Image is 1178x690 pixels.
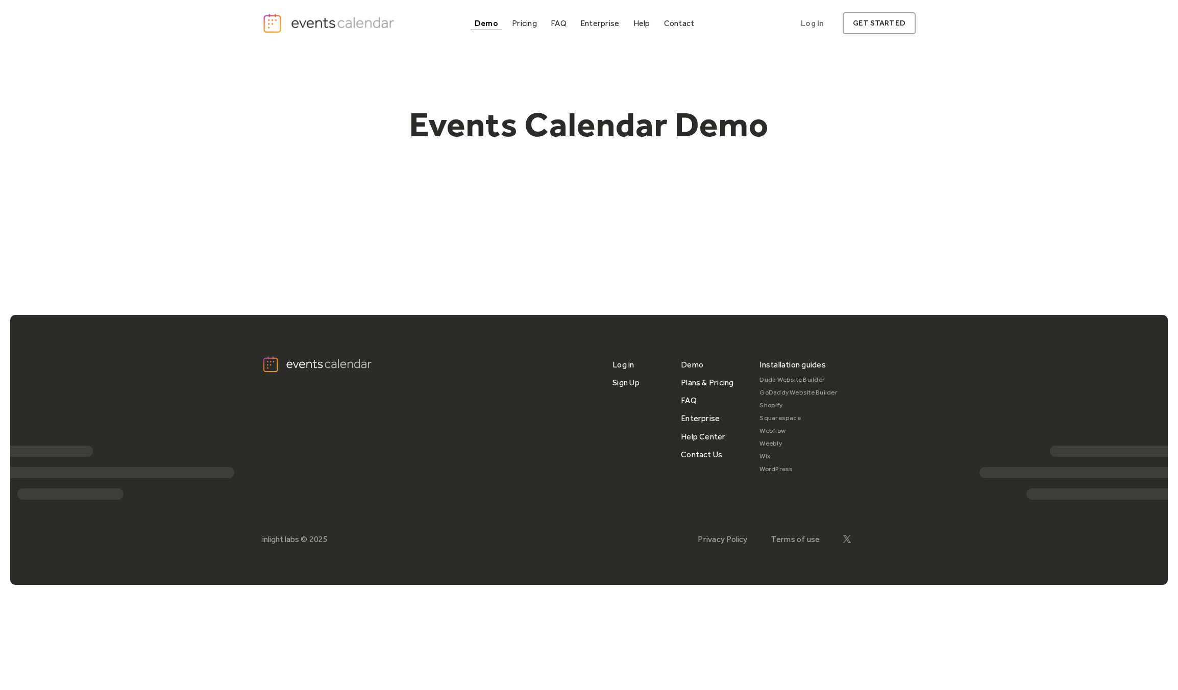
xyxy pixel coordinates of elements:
[512,20,537,26] div: Pricing
[612,374,640,391] a: Sign Up
[771,534,820,544] a: Terms of use
[681,409,720,427] a: Enterprise
[547,16,571,30] a: FAQ
[759,412,838,425] a: Squarespace
[759,399,838,412] a: Shopify
[633,20,650,26] div: Help
[471,16,502,30] a: Demo
[660,16,699,30] a: Contact
[309,534,328,544] div: 2025
[551,20,567,26] div: FAQ
[262,534,307,544] div: inlight labs ©
[629,16,654,30] a: Help
[759,437,838,450] a: Weebly
[664,20,695,26] div: Contact
[698,534,747,544] a: Privacy Policy
[843,12,916,34] a: get started
[681,374,734,391] a: Plans & Pricing
[681,446,722,463] a: Contact Us
[612,356,634,374] a: Log in
[759,386,838,399] a: GoDaddy Website Builder
[759,374,838,386] a: Duda Website Builder
[262,13,397,34] a: home
[681,391,697,409] a: FAQ
[759,356,826,374] div: Installation guides
[576,16,623,30] a: Enterprise
[681,356,703,374] a: Demo
[759,425,838,437] a: Webflow
[681,428,726,446] a: Help Center
[580,20,619,26] div: Enterprise
[759,463,838,476] a: WordPress
[791,12,834,34] a: Log In
[475,20,498,26] div: Demo
[508,16,541,30] a: Pricing
[759,450,838,463] a: Wix
[393,104,785,145] h1: Events Calendar Demo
